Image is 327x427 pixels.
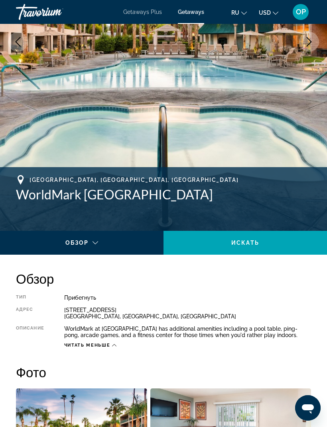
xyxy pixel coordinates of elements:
[8,32,28,52] button: Previous image
[178,9,204,15] a: Getaways
[299,32,319,52] button: Next image
[30,177,238,183] span: [GEOGRAPHIC_DATA], [GEOGRAPHIC_DATA], [GEOGRAPHIC_DATA]
[231,7,247,18] button: Change language
[64,342,116,348] button: Читать меньше
[16,326,44,338] div: Описание
[296,8,306,16] span: OP
[16,294,44,301] div: Тип
[163,231,327,255] button: искать
[16,271,311,287] h2: Обзор
[231,240,259,246] span: искать
[231,10,239,16] span: ru
[64,307,311,320] div: [STREET_ADDRESS] [GEOGRAPHIC_DATA], [GEOGRAPHIC_DATA], [GEOGRAPHIC_DATA]
[295,395,321,421] iframe: Кнопка запуска окна обмена сообщениями
[64,294,311,301] div: Прибегнуть
[16,307,44,320] div: Адрес
[16,364,311,380] h2: Фото
[64,326,311,338] div: WorldMark at [GEOGRAPHIC_DATA] has additional amenities including a pool table, ping-pong, arcade...
[16,187,311,203] h1: WorldMark [GEOGRAPHIC_DATA]
[16,2,96,22] a: Travorium
[259,7,278,18] button: Change currency
[123,9,162,15] a: Getaways Plus
[64,343,110,348] span: Читать меньше
[259,10,271,16] span: USD
[290,4,311,20] button: User Menu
